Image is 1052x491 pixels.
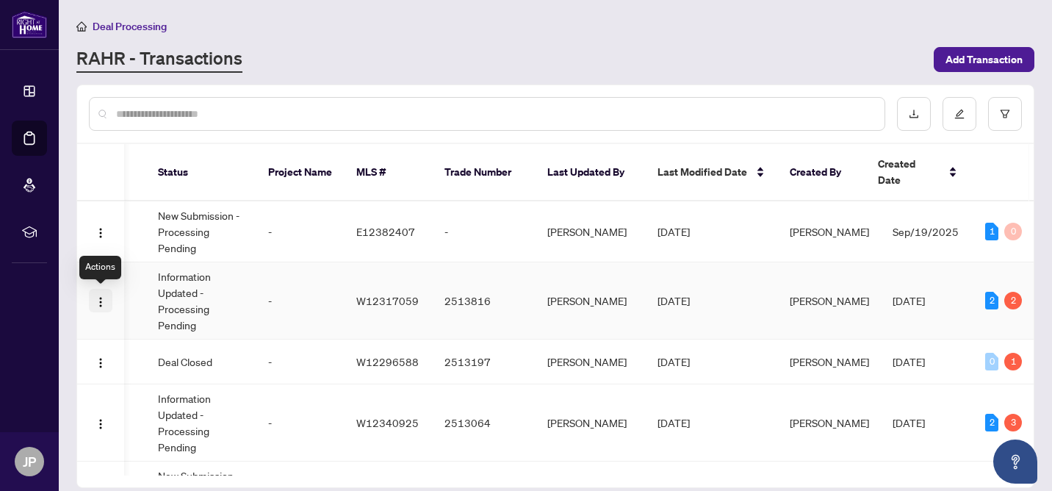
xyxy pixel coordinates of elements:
[934,47,1034,72] button: Add Transaction
[256,340,345,384] td: -
[356,225,415,238] span: E12382407
[256,201,345,262] td: -
[657,355,690,368] span: [DATE]
[893,416,925,429] span: [DATE]
[146,262,256,340] td: Information Updated - Processing Pending
[778,144,866,201] th: Created By
[89,289,112,312] button: Logo
[993,440,1037,484] button: Open asap
[89,411,112,434] button: Logo
[256,384,345,462] td: -
[536,340,646,384] td: [PERSON_NAME]
[256,262,345,340] td: -
[988,97,1022,131] button: filter
[345,144,433,201] th: MLS #
[1000,109,1010,119] span: filter
[893,294,925,307] span: [DATE]
[356,416,419,429] span: W12340925
[433,384,536,462] td: 2513064
[893,225,959,238] span: Sep/19/2025
[790,294,869,307] span: [PERSON_NAME]
[95,296,107,308] img: Logo
[657,225,690,238] span: [DATE]
[878,156,940,188] span: Created Date
[790,355,869,368] span: [PERSON_NAME]
[985,414,998,431] div: 2
[89,350,112,373] button: Logo
[76,21,87,32] span: home
[866,144,969,201] th: Created Date
[146,201,256,262] td: New Submission - Processing Pending
[1004,353,1022,370] div: 1
[356,294,419,307] span: W12317059
[95,418,107,430] img: Logo
[95,227,107,239] img: Logo
[95,357,107,369] img: Logo
[433,340,536,384] td: 2513197
[657,164,747,180] span: Last Modified Date
[536,144,646,201] th: Last Updated By
[93,20,167,33] span: Deal Processing
[985,353,998,370] div: 0
[256,144,345,201] th: Project Name
[12,11,47,38] img: logo
[646,144,778,201] th: Last Modified Date
[79,256,121,279] div: Actions
[536,201,646,262] td: [PERSON_NAME]
[985,223,998,240] div: 1
[1004,414,1022,431] div: 3
[657,294,690,307] span: [DATE]
[536,384,646,462] td: [PERSON_NAME]
[790,416,869,429] span: [PERSON_NAME]
[657,416,690,429] span: [DATE]
[893,355,925,368] span: [DATE]
[536,262,646,340] td: [PERSON_NAME]
[23,451,36,472] span: JP
[433,262,536,340] td: 2513816
[943,97,976,131] button: edit
[954,109,965,119] span: edit
[433,201,536,262] td: -
[146,340,256,384] td: Deal Closed
[790,225,869,238] span: [PERSON_NAME]
[146,144,256,201] th: Status
[909,109,919,119] span: download
[89,220,112,243] button: Logo
[945,48,1023,71] span: Add Transaction
[433,144,536,201] th: Trade Number
[985,292,998,309] div: 2
[76,46,242,73] a: RAHR - Transactions
[356,355,419,368] span: W12296588
[1004,292,1022,309] div: 2
[146,384,256,462] td: Information Updated - Processing Pending
[897,97,931,131] button: download
[1004,223,1022,240] div: 0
